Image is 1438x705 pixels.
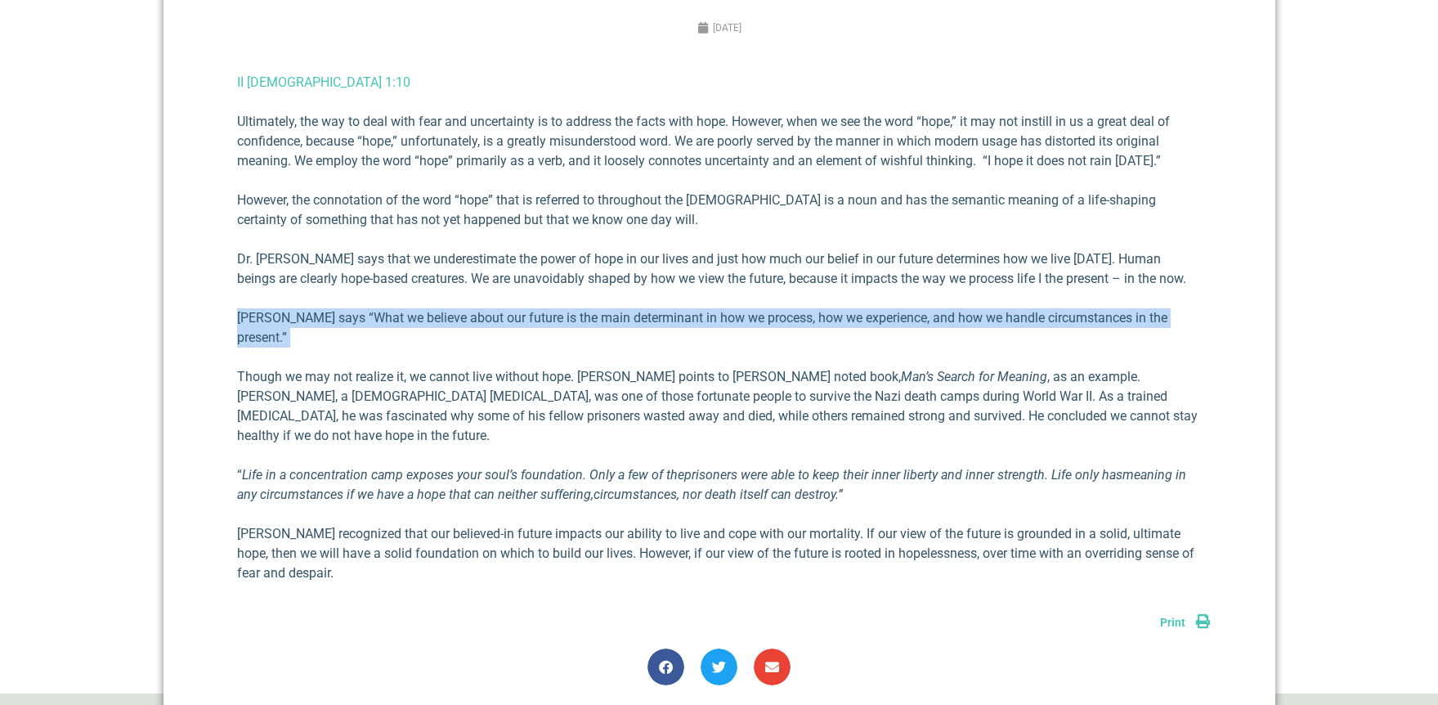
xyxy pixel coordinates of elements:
[594,487,843,502] em: circumstances, nor death itself can destroy.”
[701,649,737,685] div: Share on twitter
[1160,616,1185,629] span: Print
[713,22,741,34] time: [DATE]
[237,112,1202,171] p: Ultimately, the way to deal with fear and uncertainty is to address the facts with hope. However,...
[901,369,1047,384] em: Man’s Search for Meaning
[754,649,791,685] div: Share on email
[237,367,1202,446] p: Though we may not realize it, we cannot live without hope. [PERSON_NAME] points to [PERSON_NAME] ...
[237,465,1202,505] p: “
[1160,616,1210,629] a: Print
[697,20,741,35] a: [DATE]
[237,74,410,90] a: II [DEMOGRAPHIC_DATA] 1:10
[237,467,1186,502] em: meaning in any circumstances if we have a hope that can neither suffering,
[684,467,1122,483] em: prisoners were able to keep their inner liberty and inner strength. Life only has
[237,249,1202,289] p: Dr. [PERSON_NAME] says that we underestimate the power of hope in our lives and just how much our...
[647,649,684,685] div: Share on facebook
[237,524,1202,583] p: [PERSON_NAME] recognized that our believed-in future impacts our ability to live and cope with ou...
[237,308,1202,348] p: [PERSON_NAME] says “What we believe about our future is the main determinant in how we process, h...
[237,191,1202,230] p: However, the connotation of the word “hope” that is referred to throughout the [DEMOGRAPHIC_DATA]...
[242,467,684,483] em: Life in a concentration camp exposes your soul’s foundation. Only a few of the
